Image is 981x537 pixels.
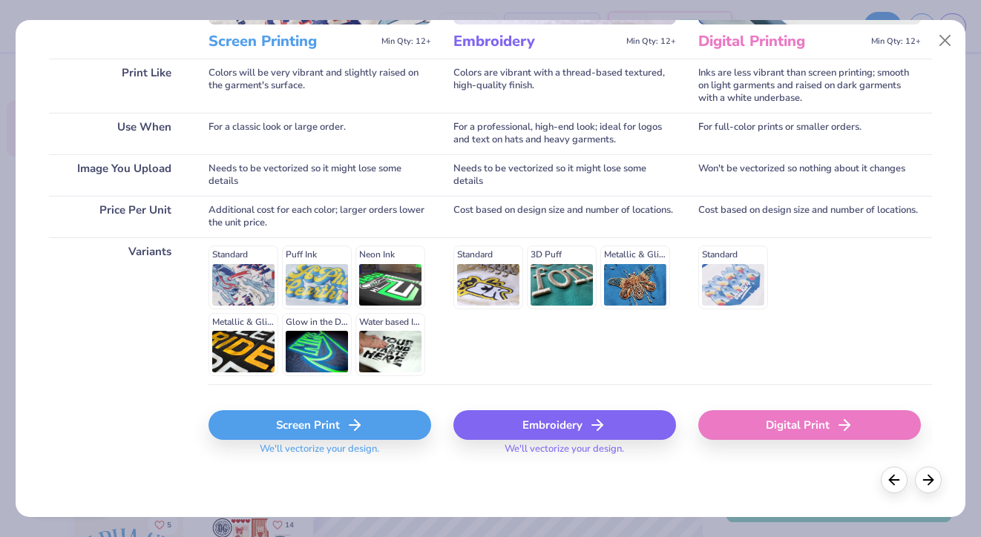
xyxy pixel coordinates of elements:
[254,443,385,464] span: We'll vectorize your design.
[209,410,431,440] div: Screen Print
[626,36,676,47] span: Min Qty: 12+
[871,36,921,47] span: Min Qty: 12+
[49,154,186,196] div: Image You Upload
[698,113,921,154] div: For full-color prints or smaller orders.
[381,36,431,47] span: Min Qty: 12+
[49,113,186,154] div: Use When
[499,443,630,464] span: We'll vectorize your design.
[209,59,431,113] div: Colors will be very vibrant and slightly raised on the garment's surface.
[209,196,431,237] div: Additional cost for each color; larger orders lower the unit price.
[49,59,186,113] div: Print Like
[453,113,676,154] div: For a professional, high-end look; ideal for logos and text on hats and heavy garments.
[698,32,865,51] h3: Digital Printing
[931,27,959,55] button: Close
[209,32,375,51] h3: Screen Printing
[698,59,921,113] div: Inks are less vibrant than screen printing; smooth on light garments and raised on dark garments ...
[453,196,676,237] div: Cost based on design size and number of locations.
[453,154,676,196] div: Needs to be vectorized so it might lose some details
[49,237,186,384] div: Variants
[453,410,676,440] div: Embroidery
[453,32,620,51] h3: Embroidery
[698,410,921,440] div: Digital Print
[698,196,921,237] div: Cost based on design size and number of locations.
[698,154,921,196] div: Won't be vectorized so nothing about it changes
[453,59,676,113] div: Colors are vibrant with a thread-based textured, high-quality finish.
[209,154,431,196] div: Needs to be vectorized so it might lose some details
[49,196,186,237] div: Price Per Unit
[209,113,431,154] div: For a classic look or large order.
